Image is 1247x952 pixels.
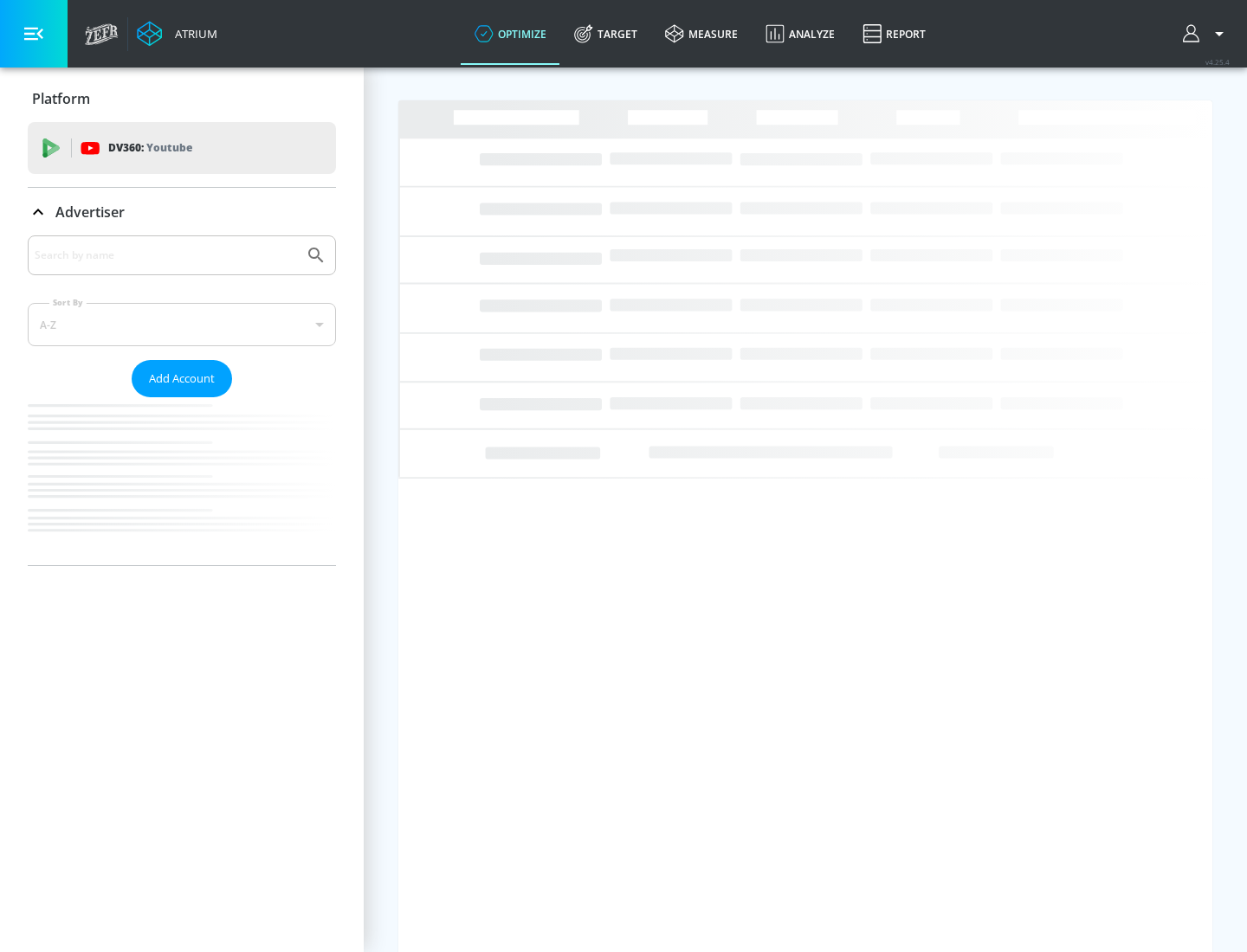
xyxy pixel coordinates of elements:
div: Platform [28,74,336,123]
div: DV360: Youtube [28,122,336,174]
div: A-Z [28,303,336,346]
p: Youtube [146,138,192,157]
input: Search by name [35,244,297,267]
button: Add Account [132,360,232,397]
p: Platform [32,89,90,108]
a: Analyze [752,3,849,65]
div: Advertiser [28,235,336,565]
p: Advertiser [55,203,125,222]
a: Target [560,3,651,65]
div: Atrium [168,26,217,42]
a: optimize [461,3,560,65]
label: Sort By [49,297,87,308]
nav: list of Advertiser [28,397,336,565]
a: Atrium [137,21,217,47]
div: Advertiser [28,188,336,236]
a: Report [849,3,940,65]
span: Add Account [149,369,215,389]
span: v 4.25.4 [1205,57,1230,67]
p: DV360: [108,138,192,158]
a: measure [651,3,752,65]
